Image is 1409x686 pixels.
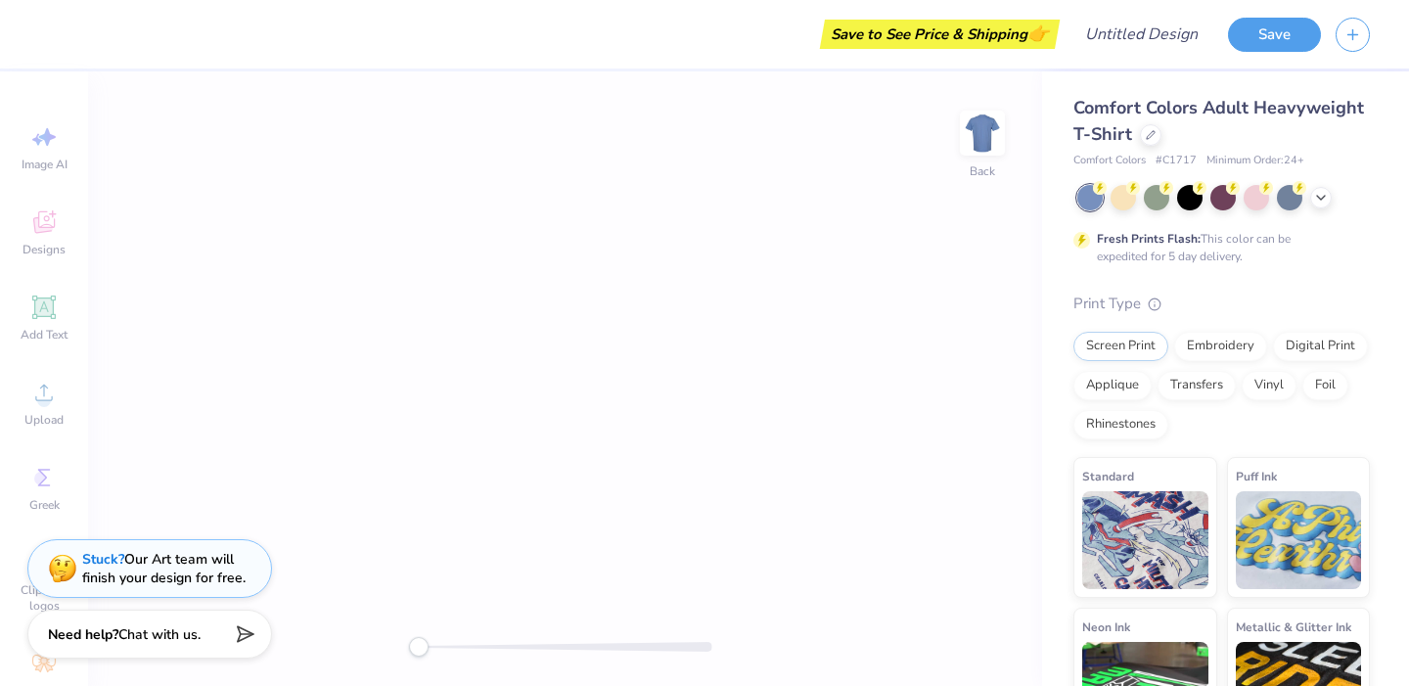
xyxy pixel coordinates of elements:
div: Screen Print [1073,332,1168,361]
div: Foil [1302,371,1348,400]
span: Chat with us. [118,625,201,644]
div: Rhinestones [1073,410,1168,439]
div: Transfers [1158,371,1236,400]
span: Standard [1082,466,1134,486]
span: Metallic & Glitter Ink [1236,617,1351,637]
div: Vinyl [1242,371,1296,400]
strong: Need help? [48,625,118,644]
strong: Fresh Prints Flash: [1097,231,1201,247]
span: Minimum Order: 24 + [1206,153,1304,169]
strong: Stuck? [82,550,124,569]
span: Neon Ink [1082,617,1130,637]
input: Untitled Design [1069,15,1213,54]
div: Print Type [1073,293,1370,315]
img: Puff Ink [1236,491,1362,589]
div: Applique [1073,371,1152,400]
span: # C1717 [1156,153,1197,169]
span: 👉 [1027,22,1049,45]
span: Puff Ink [1236,466,1277,486]
div: Accessibility label [409,637,429,657]
div: Our Art team will finish your design for free. [82,550,246,587]
div: This color can be expedited for 5 day delivery. [1097,230,1338,265]
img: Back [963,114,1002,153]
div: Back [970,162,995,180]
div: Digital Print [1273,332,1368,361]
button: Save [1228,18,1321,52]
img: Standard [1082,491,1208,589]
span: Comfort Colors [1073,153,1146,169]
span: Comfort Colors Adult Heavyweight T-Shirt [1073,96,1364,146]
div: Embroidery [1174,332,1267,361]
div: Save to See Price & Shipping [825,20,1055,49]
